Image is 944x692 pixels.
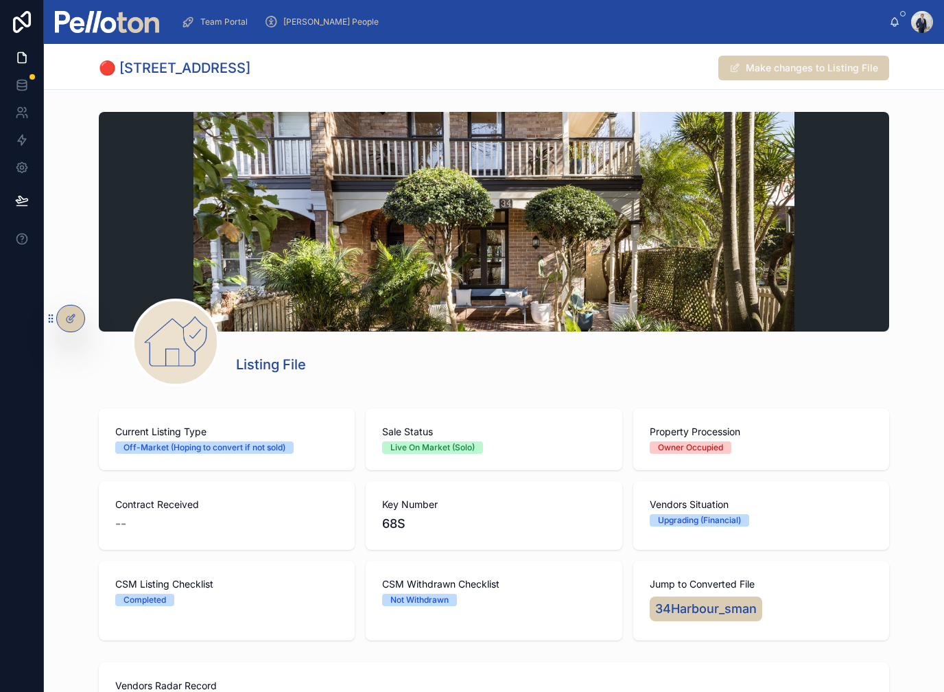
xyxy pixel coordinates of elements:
[123,441,285,454] div: Off-Market (Hoping to convert if not sold)
[170,7,889,37] div: scrollable content
[123,594,166,606] div: Completed
[650,597,762,621] a: 34Harbour_sman
[115,498,338,511] span: Contract Received
[658,441,723,454] div: Owner Occupied
[382,577,605,591] span: CSM Withdrawn Checklist
[658,514,741,527] div: Upgrading (Financial)
[382,425,605,439] span: Sale Status
[99,58,250,78] h1: 🔴 [STREET_ADDRESS]
[650,498,873,511] span: Vendors Situation
[390,594,449,606] div: Not Withdrawn
[115,577,338,591] span: CSM Listing Checklist
[382,514,605,533] span: 68S
[115,514,126,533] span: --
[382,498,605,511] span: Key Number
[650,425,873,439] span: Property Procession
[718,56,889,80] button: Make changes to Listing File
[390,441,475,454] div: Live On Market (Solo)
[236,355,306,374] h1: Listing File
[55,11,159,33] img: App logo
[650,577,873,591] span: Jump to Converted File
[177,10,257,34] a: Team Portal
[260,10,388,34] a: [PERSON_NAME] People
[655,599,757,619] span: 34Harbour_sman
[200,16,248,27] span: Team Portal
[115,425,338,439] span: Current Listing Type
[283,16,379,27] span: [PERSON_NAME] People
